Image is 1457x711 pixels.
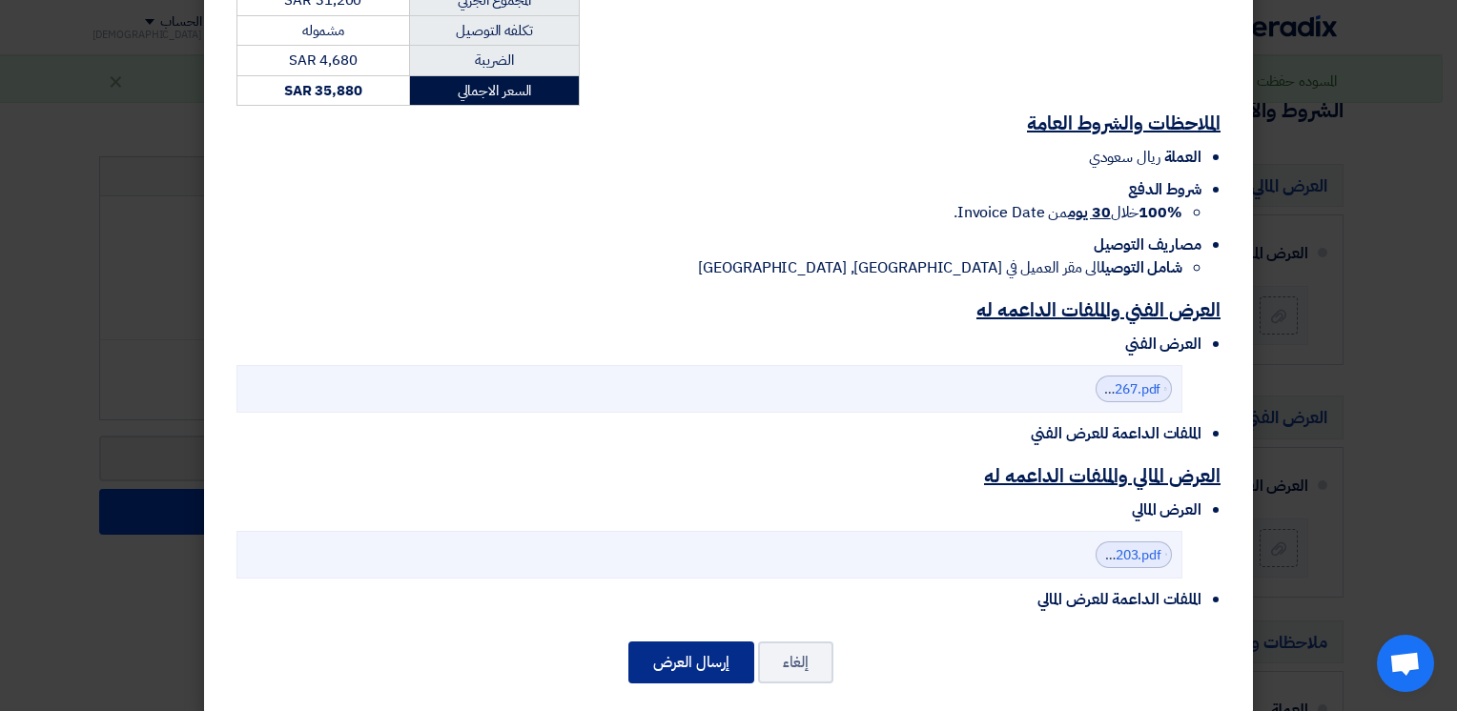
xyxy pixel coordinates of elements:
[1031,422,1201,445] span: الملفات الداعمة للعرض الفني
[976,295,1221,324] u: العرض الفني والملفات الداعمه له
[628,641,754,683] button: إرسال العرض
[1037,588,1201,611] span: الملفات الداعمة للعرض المالي
[1094,234,1201,256] span: مصاريف التوصيل
[409,15,579,46] td: تكلفه التوصيل
[1068,201,1110,224] u: 30 يوم
[409,46,579,76] td: الضريبة
[1132,498,1201,521] span: العرض المالي
[1164,146,1201,169] span: العملة
[1100,256,1182,279] strong: شامل التوصيل
[302,20,344,41] span: مشموله
[289,50,358,71] span: SAR 4,680
[758,641,833,683] button: إلغاء
[954,201,1182,224] span: خلال من Invoice Date.
[1125,333,1201,355] span: العرض الفني
[1139,201,1182,224] strong: 100%
[409,75,579,106] td: السعر الاجمالي
[284,80,362,101] strong: SAR 35,880
[1128,178,1201,201] span: شروط الدفع
[984,461,1221,490] u: العرض المالي والملفات الداعمه له
[236,256,1182,279] li: الى مقر العميل في [GEOGRAPHIC_DATA], [GEOGRAPHIC_DATA]
[1089,146,1160,169] span: ريال سعودي
[1027,109,1221,137] u: الملاحظات والشروط العامة
[1377,635,1434,692] div: Open chat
